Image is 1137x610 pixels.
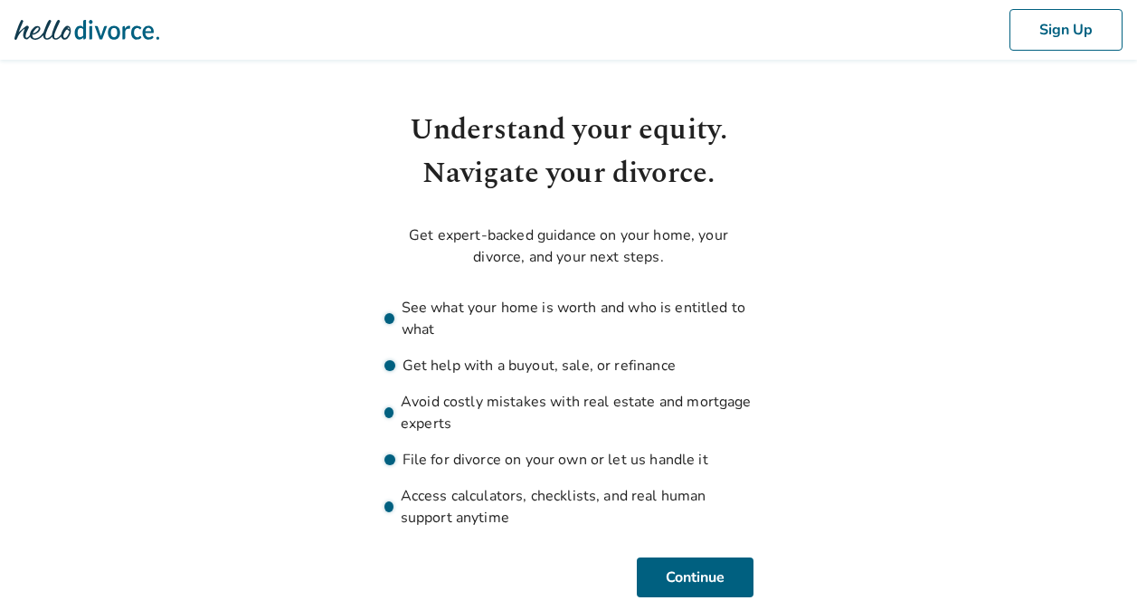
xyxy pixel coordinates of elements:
li: See what your home is worth and who is entitled to what [384,297,753,340]
button: Continue [637,558,753,597]
button: Sign Up [1009,9,1123,51]
li: Access calculators, checklists, and real human support anytime [384,485,753,529]
img: Hello Divorce Logo [14,12,159,48]
li: Avoid costly mistakes with real estate and mortgage experts [384,391,753,434]
li: Get help with a buyout, sale, or refinance [384,355,753,376]
h1: Understand your equity. Navigate your divorce. [384,109,753,195]
li: File for divorce on your own or let us handle it [384,449,753,471]
p: Get expert-backed guidance on your home, your divorce, and your next steps. [384,224,753,268]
